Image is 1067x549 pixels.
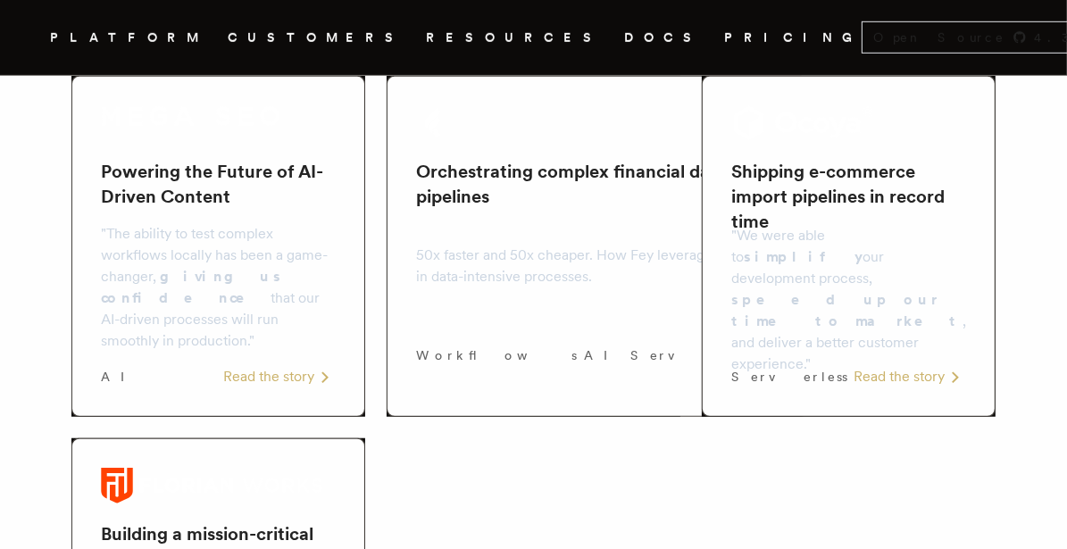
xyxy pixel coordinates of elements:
img: Ocoya [731,105,873,141]
span: Serverless [630,346,746,364]
button: PLATFORM [50,27,206,49]
button: RESOURCES [426,27,603,49]
h2: Shipping e-commerce import pipelines in record time [731,159,966,234]
span: AI [584,346,623,364]
a: DOCS [624,27,703,49]
div: Read the story [223,366,336,387]
h2: Orchestrating complex financial data pipelines [416,159,779,209]
a: Mega SEO logoPowering the Future of AI-Driven Content"The ability to test complex workflows local... [71,76,365,417]
a: PRICING [724,27,862,49]
img: Florian Works [101,468,322,503]
span: AI [101,368,140,386]
p: "The ability to test complex workflows locally has been a game-changer, that our AI-driven proces... [101,223,336,352]
p: 50x faster and 50x cheaper. How Fey leverages Inngest in data-intensive processes. [416,245,779,287]
a: Fey logoOrchestrating complex financial data pipelines50x faster and 50x cheaper. How Fey leverag... [387,76,680,417]
strong: simplify [744,248,863,265]
h2: Powering the Future of AI-Driven Content [101,159,336,209]
div: Read the story [854,366,966,387]
p: "We were able to our development process, , and deliver a better customer experience." [731,225,966,375]
img: Fey [416,105,452,141]
strong: giving us confidence [101,268,284,306]
span: Serverless [731,368,847,386]
strong: speed up our time to market [731,291,963,329]
img: Mega SEO [101,105,279,127]
span: Workflows [416,346,577,364]
a: Ocoya logoShipping e-commerce import pipelines in record time"We were able tosimplifyour developm... [702,76,996,417]
a: CUSTOMERS [228,27,404,49]
span: Open Source [873,29,1005,46]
